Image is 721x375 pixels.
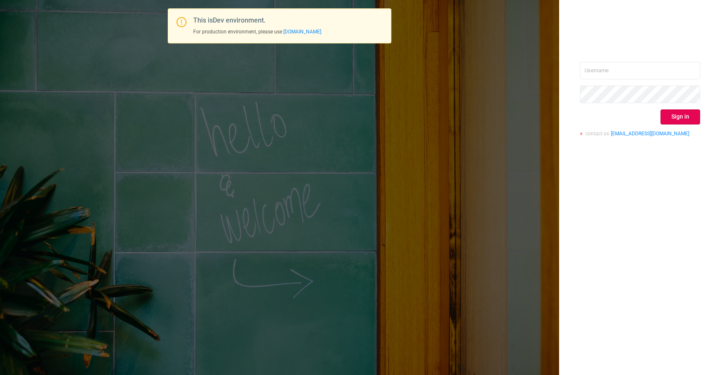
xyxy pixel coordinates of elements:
input: Username [580,62,700,79]
span: This is Dev environment. [193,16,265,24]
a: [DOMAIN_NAME] [283,29,321,35]
span: contact us [585,131,609,137]
button: Sign in [660,109,700,124]
a: [EMAIL_ADDRESS][DOMAIN_NAME] [611,131,689,137]
i: icon: exclamation-circle [176,17,187,27]
span: For production environment, please use [193,29,321,35]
